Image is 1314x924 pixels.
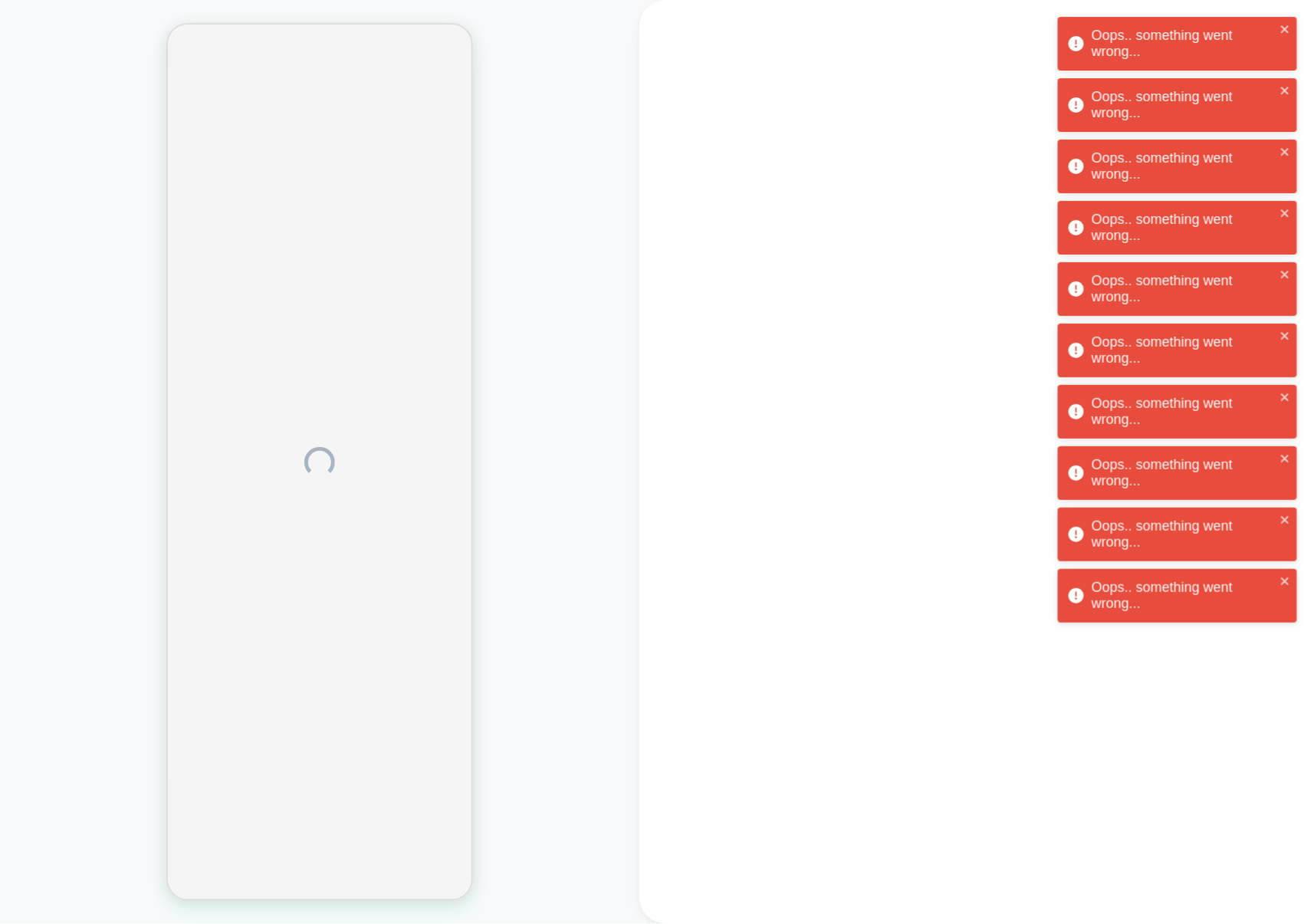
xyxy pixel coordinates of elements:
button: close [1280,268,1291,283]
div: Oops.. something went wrong... [1092,273,1276,305]
div: Oops.. something went wrong... [1092,396,1276,428]
button: close [1280,575,1291,590]
div: Oops.. something went wrong... [1092,518,1276,551]
div: Oops.. something went wrong... [1092,150,1276,182]
button: close [1280,452,1291,467]
button: close [1280,391,1291,406]
button: close [1280,514,1291,528]
button: close [1280,23,1291,38]
div: Oops.. something went wrong... [1092,28,1276,60]
div: Oops.. something went wrong... [1092,580,1276,612]
div: Oops.. something went wrong... [1092,212,1276,244]
button: close [1280,146,1291,160]
button: close [1280,330,1291,344]
button: close [1280,207,1291,222]
button: close [1280,84,1291,99]
div: Oops.. something went wrong... [1092,89,1276,121]
div: Oops.. something went wrong... [1092,334,1276,367]
div: Oops.. something went wrong... [1092,457,1276,489]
